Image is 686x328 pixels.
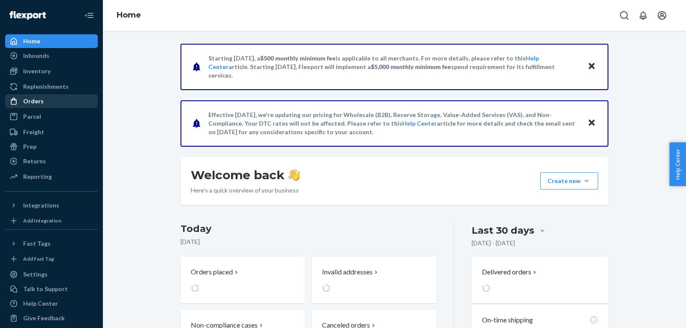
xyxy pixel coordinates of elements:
p: Here’s a quick overview of your business [191,186,300,195]
a: Home [117,10,141,20]
h1: Welcome back [191,167,300,183]
button: Close [586,60,597,73]
a: Parcel [5,110,98,123]
img: hand-wave emoji [288,169,300,181]
button: Fast Tags [5,237,98,250]
button: Close Navigation [81,7,98,24]
button: Create new [540,172,598,190]
a: Help Center [402,120,437,127]
a: Add Integration [5,216,98,226]
div: Inbounds [23,51,49,60]
span: $500 monthly minimum fee [260,54,336,62]
a: Freight [5,125,98,139]
button: Integrations [5,199,98,212]
div: Add Fast Tag [23,255,54,262]
div: Freight [23,128,44,136]
div: Returns [23,157,46,166]
a: Inventory [5,64,98,78]
button: Open account menu [653,7,671,24]
button: Delivered orders [482,267,538,277]
div: Parcel [23,112,41,121]
button: Help Center [669,142,686,186]
div: Help Center [23,299,58,308]
div: Replenishments [23,82,69,91]
a: Talk to Support [5,282,98,296]
div: Last 30 days [472,224,534,237]
a: Add Fast Tag [5,254,98,264]
a: Settings [5,268,98,281]
ol: breadcrumbs [110,3,148,28]
div: Reporting [23,172,52,181]
p: Orders placed [191,267,233,277]
div: Give Feedback [23,314,65,322]
p: Starting [DATE], a is applicable to all merchants. For more details, please refer to this article... [208,54,579,80]
div: Prep [23,142,36,151]
div: Talk to Support [23,285,68,293]
div: Orders [23,97,44,105]
div: Fast Tags [23,239,51,248]
p: Effective [DATE], we're updating our pricing for Wholesale (B2B), Reserve Storage, Value-Added Se... [208,111,579,136]
p: On-time shipping [482,315,533,325]
div: Inventory [23,67,51,75]
button: Open notifications [635,7,652,24]
button: Give Feedback [5,311,98,325]
div: Integrations [23,201,59,210]
a: Home [5,34,98,48]
a: Prep [5,140,98,153]
p: [DATE] - [DATE] [472,239,515,247]
div: Settings [23,270,48,279]
span: $5,000 monthly minimum fee [371,63,451,70]
a: Replenishments [5,80,98,93]
button: Invalid addresses [312,257,436,303]
p: [DATE] [181,238,436,246]
a: Inbounds [5,49,98,63]
img: Flexport logo [9,11,46,20]
a: Reporting [5,170,98,184]
a: Help Center [5,297,98,310]
p: Invalid addresses [322,267,373,277]
button: Close [586,117,597,129]
button: Orders placed [181,257,305,303]
div: Add Integration [23,217,61,224]
h3: Today [181,222,436,236]
button: Open Search Box [616,7,633,24]
a: Returns [5,154,98,168]
div: Home [23,37,40,45]
a: Orders [5,94,98,108]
